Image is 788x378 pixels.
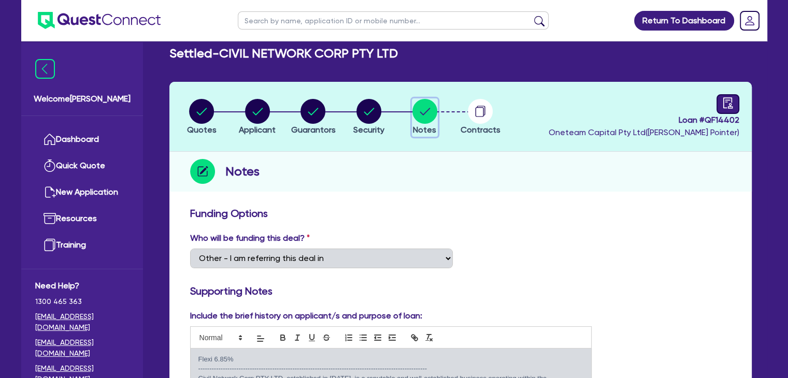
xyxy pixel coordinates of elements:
button: Contracts [460,98,501,137]
span: Notes [413,125,436,135]
button: Applicant [238,98,276,137]
h3: Funding Options [190,207,731,220]
button: Notes [412,98,438,137]
h3: Supporting Notes [190,285,731,297]
a: Training [35,232,129,258]
button: Quotes [187,98,217,137]
h2: Settled - CIVIL NETWORK CORP PTY LTD [169,46,398,61]
label: Include the brief history on applicant/s and purpose of loan: [190,310,422,322]
a: Quick Quote [35,153,129,179]
a: Return To Dashboard [634,11,734,31]
span: Guarantors [291,125,335,135]
span: Need Help? [35,280,129,292]
span: Welcome [PERSON_NAME] [34,93,131,105]
span: 1300 465 363 [35,296,129,307]
img: step-icon [190,159,215,184]
a: [EMAIL_ADDRESS][DOMAIN_NAME] [35,337,129,359]
input: Search by name, application ID or mobile number... [238,11,549,30]
h2: Notes [225,162,260,181]
img: training [44,239,56,251]
span: Applicant [239,125,276,135]
span: Contracts [461,125,500,135]
a: [EMAIL_ADDRESS][DOMAIN_NAME] [35,311,129,333]
button: Security [353,98,385,137]
img: quick-quote [44,159,56,172]
img: resources [44,212,56,225]
a: New Application [35,179,129,206]
img: new-application [44,186,56,198]
button: Guarantors [290,98,336,137]
a: Dropdown toggle [736,7,763,34]
p: -------------------------------------------------------------------------------------------------... [198,364,584,373]
a: Resources [35,206,129,232]
span: Security [353,125,384,135]
img: quest-connect-logo-blue [38,12,161,29]
a: Dashboard [35,126,129,153]
label: Who will be funding this deal? [190,232,310,244]
span: audit [722,97,734,109]
span: Oneteam Capital Pty Ltd ( [PERSON_NAME] Pointer ) [549,127,739,137]
p: Flexi 6.85% [198,355,584,364]
span: Quotes [187,125,217,135]
a: audit [717,94,739,114]
span: Loan # QF14402 [549,114,739,126]
img: icon-menu-close [35,59,55,79]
